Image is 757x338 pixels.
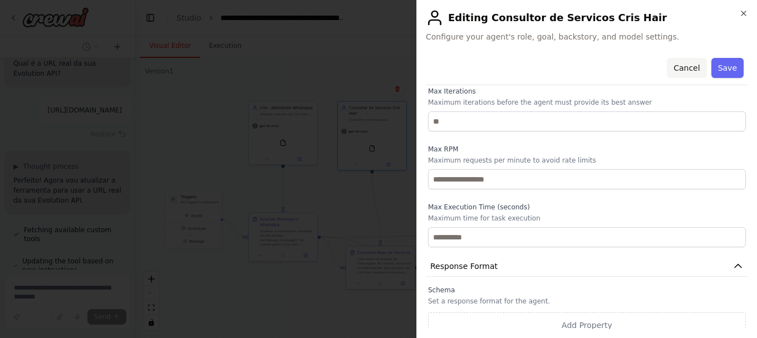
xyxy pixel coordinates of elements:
[428,203,746,212] label: Max Execution Time (seconds)
[426,256,748,277] button: Response Format
[428,312,746,338] button: Add Property
[667,58,706,78] button: Cancel
[426,9,748,27] h2: Editing Consultor de Servicos Cris Hair
[428,214,746,223] p: Maximum time for task execution
[428,145,746,154] label: Max RPM
[428,98,746,107] p: Maximum iterations before the agent must provide its best answer
[430,261,498,272] span: Response Format
[428,156,746,165] p: Maximum requests per minute to avoid rate limits
[428,297,746,306] p: Set a response format for the agent.
[428,286,746,295] label: Schema
[428,87,746,96] label: Max Iterations
[711,58,744,78] button: Save
[426,31,748,42] span: Configure your agent's role, goal, backstory, and model settings.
